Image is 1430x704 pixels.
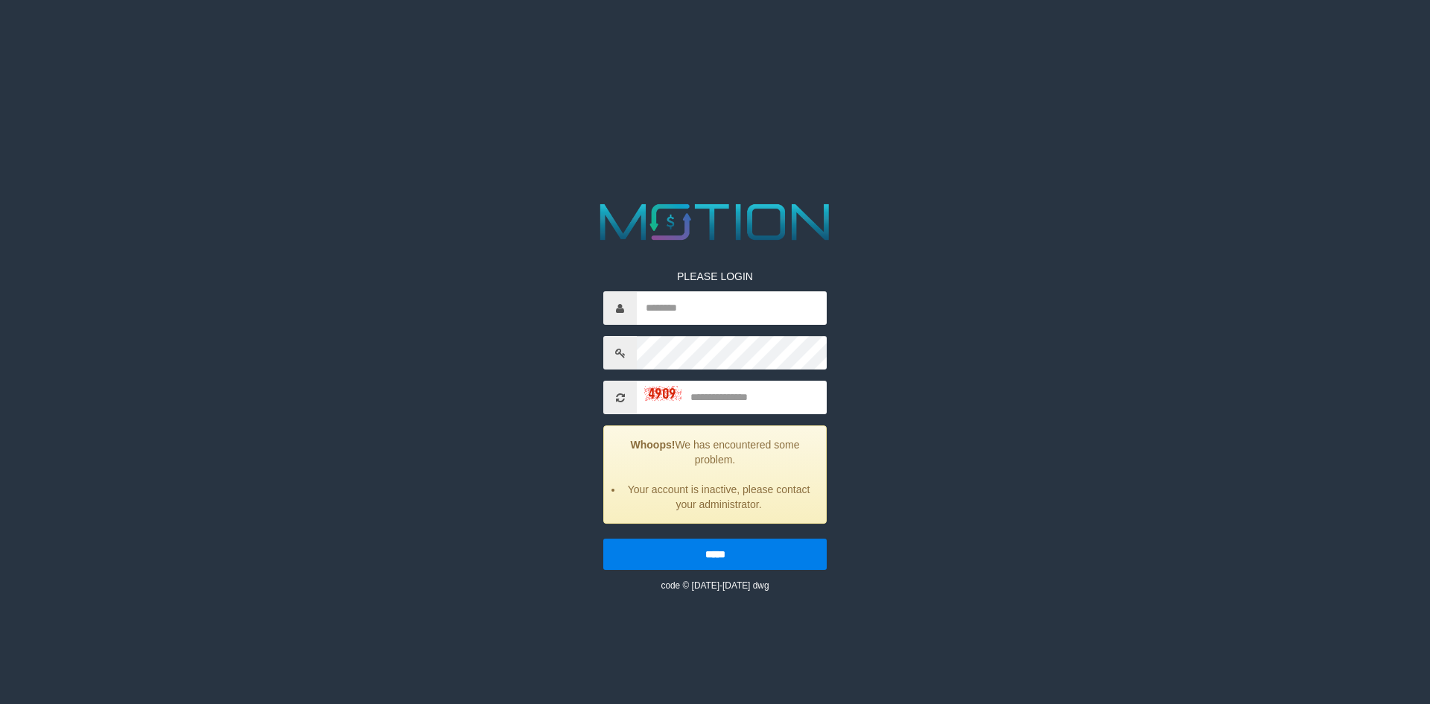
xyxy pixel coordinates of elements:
[603,269,827,284] p: PLEASE LOGIN
[603,425,827,524] div: We has encountered some problem.
[631,439,676,451] strong: Whoops!
[661,580,769,591] small: code © [DATE]-[DATE] dwg
[644,386,681,401] img: captcha
[623,482,815,512] li: Your account is inactive, please contact your administrator.
[590,197,840,247] img: MOTION_logo.png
